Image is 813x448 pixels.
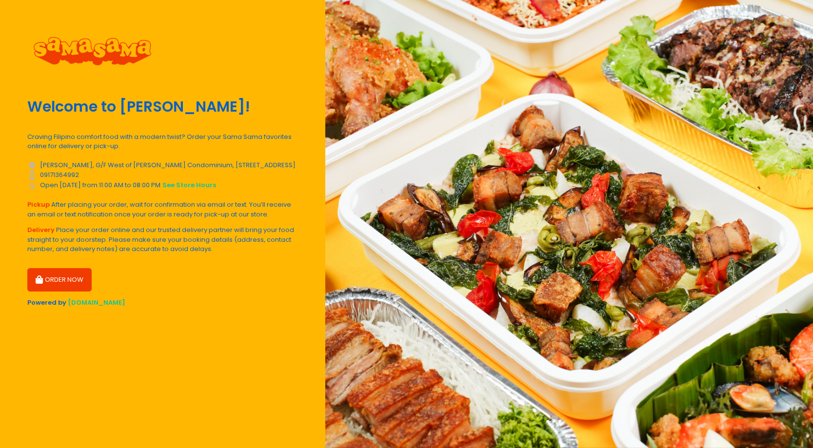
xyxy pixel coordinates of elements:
div: Place your order online and our trusted delivery partner will bring your food straight to your do... [27,225,298,254]
div: 09171364992 [27,170,298,180]
div: Craving Filipino comfort food with a modern twist? Order your Sama Sama favorites online for deli... [27,132,298,151]
b: Pickup [27,200,50,209]
button: see store hours [162,180,217,191]
div: Open [DATE] from 11:00 AM to 08:00 PM [27,180,298,191]
div: [PERSON_NAME], G/F West of [PERSON_NAME] Condominium, [STREET_ADDRESS] [27,160,298,170]
div: After placing your order, wait for confirmation via email or text. You’ll receive an email or tex... [27,200,298,219]
div: Powered by [27,298,298,308]
a: [DOMAIN_NAME] [68,298,125,307]
img: Sama-Sama Restaurant [27,15,158,88]
button: ORDER NOW [27,268,92,292]
b: Delivery [27,225,55,234]
div: Welcome to [PERSON_NAME]! [27,88,298,126]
